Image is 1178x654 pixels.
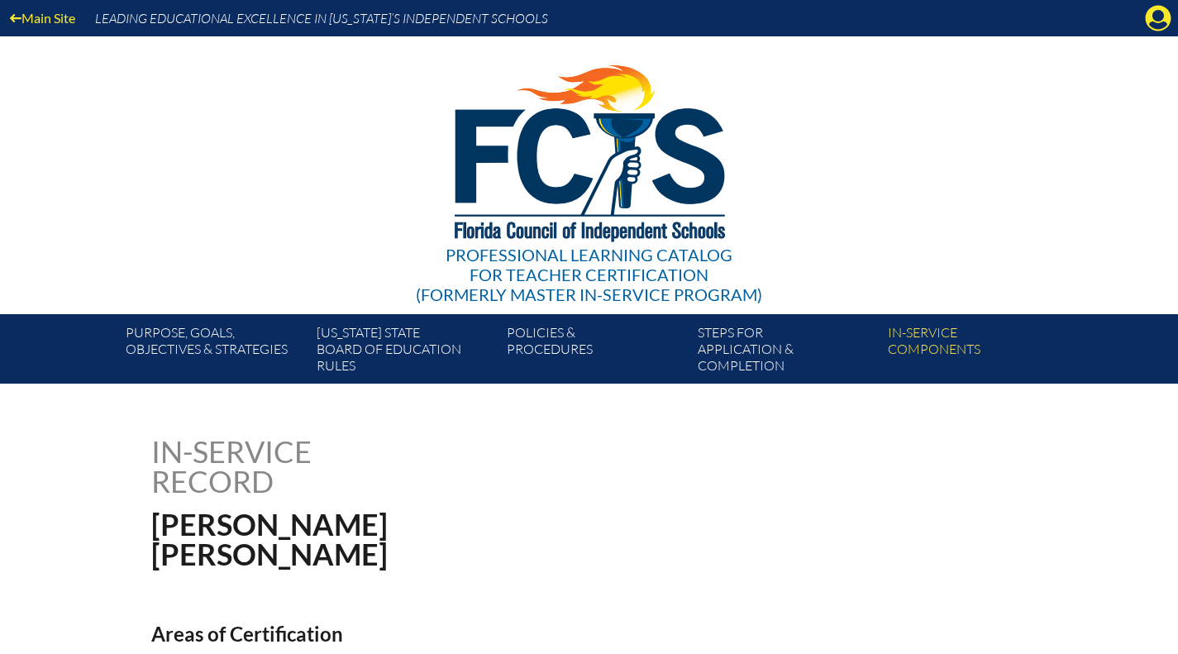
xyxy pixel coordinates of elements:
a: Purpose, goals,objectives & strategies [119,321,309,384]
a: In-servicecomponents [881,321,1071,384]
a: Main Site [3,7,82,29]
a: [US_STATE] StateBoard of Education rules [310,321,500,384]
a: Professional Learning Catalog for Teacher Certification(formerly Master In-service Program) [409,33,769,308]
a: Policies &Procedures [500,321,690,384]
h1: In-service record [151,437,484,496]
svg: Manage account [1145,5,1171,31]
span: for Teacher Certification [470,265,708,284]
img: FCISlogo221.eps [418,36,760,262]
h2: Areas of Certification [151,622,733,646]
a: Steps forapplication & completion [691,321,881,384]
div: Professional Learning Catalog (formerly Master In-service Program) [416,245,762,304]
h1: [PERSON_NAME] [PERSON_NAME] [151,509,694,569]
